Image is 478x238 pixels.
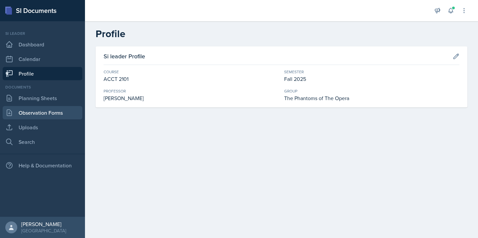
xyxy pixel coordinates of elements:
[3,159,82,172] div: Help & Documentation
[104,69,279,75] div: Course
[104,88,279,94] div: Professor
[3,84,82,90] div: Documents
[21,221,66,227] div: [PERSON_NAME]
[21,227,66,234] div: [GEOGRAPHIC_DATA]
[96,28,467,40] h2: Profile
[3,52,82,66] a: Calendar
[104,94,279,102] div: [PERSON_NAME]
[3,30,82,36] div: Si leader
[284,88,459,94] div: Group
[3,106,82,119] a: Observation Forms
[3,38,82,51] a: Dashboard
[104,75,279,83] div: ACCT 2101
[284,75,459,83] div: Fall 2025
[3,67,82,80] a: Profile
[3,135,82,149] a: Search
[3,121,82,134] a: Uploads
[104,52,145,61] h3: Si leader Profile
[284,69,459,75] div: Semester
[3,91,82,105] a: Planning Sheets
[284,94,459,102] div: The Phantoms of The Opera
